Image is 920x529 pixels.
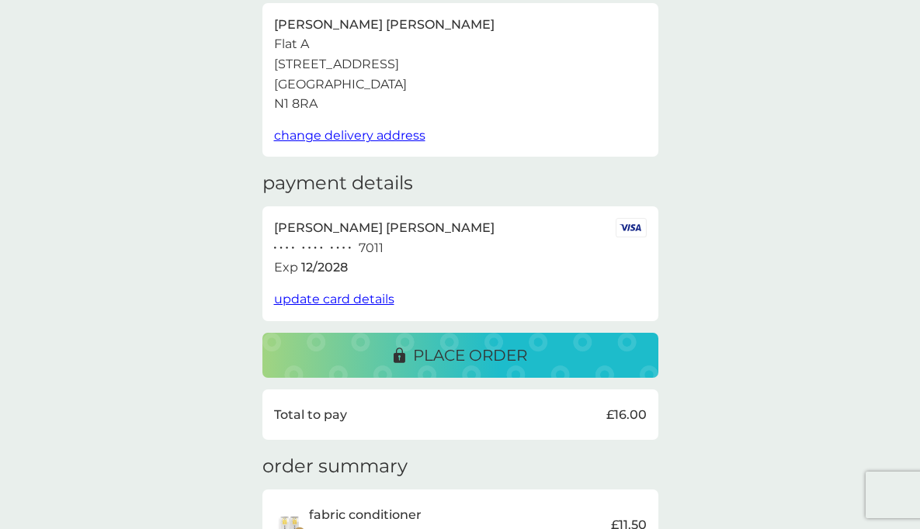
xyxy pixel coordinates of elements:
p: ● [286,244,289,252]
p: ● [320,244,323,252]
p: 7011 [359,238,384,258]
p: [GEOGRAPHIC_DATA] [274,74,407,95]
p: ● [274,244,277,252]
p: ● [291,244,294,252]
p: Total to pay [274,405,347,425]
p: Flat A [274,34,309,54]
p: [PERSON_NAME] [PERSON_NAME] [274,15,495,35]
p: ● [302,244,305,252]
p: £16.00 [606,405,647,425]
p: ● [308,244,311,252]
p: ● [314,244,317,252]
button: update card details [274,289,394,309]
p: Exp [274,258,298,278]
button: change delivery address [274,126,425,146]
h3: payment details [262,172,413,195]
button: place order [262,333,658,378]
p: ● [331,244,334,252]
p: ● [279,244,283,252]
p: place order [413,343,527,368]
p: 12 / 2028 [301,258,348,278]
p: [STREET_ADDRESS] [274,54,399,74]
p: [PERSON_NAME] [PERSON_NAME] [274,218,495,238]
p: ● [342,244,345,252]
p: N1 8RA [274,94,318,114]
h3: order summary [262,455,408,478]
p: fabric conditioner [309,505,422,525]
p: ● [348,244,351,252]
p: ● [336,244,339,252]
span: update card details [274,292,394,306]
span: change delivery address [274,128,425,143]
